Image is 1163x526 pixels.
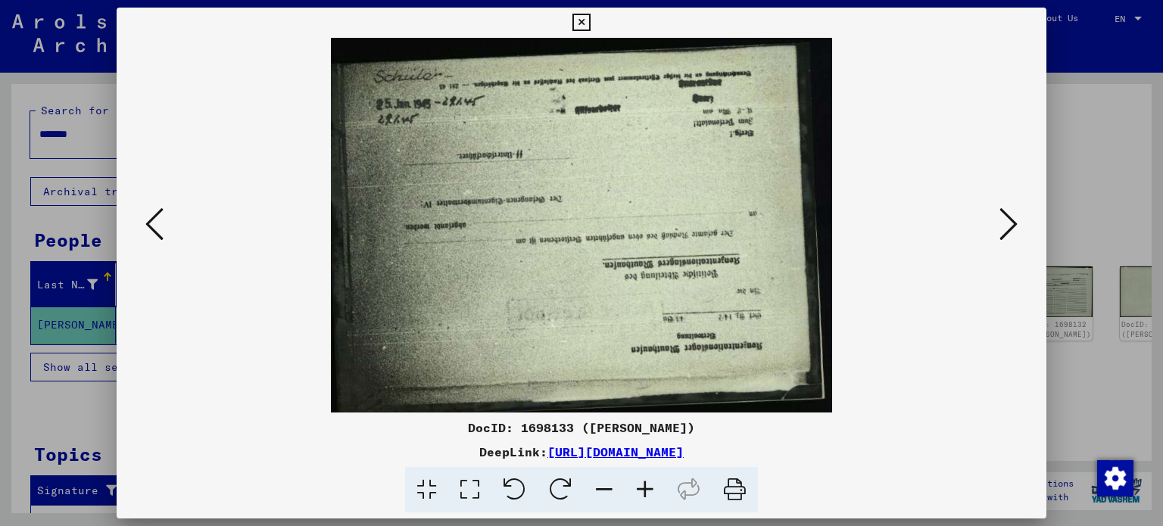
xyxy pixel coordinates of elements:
div: Change consent [1096,459,1133,496]
img: 002.jpg [168,38,996,412]
a: [URL][DOMAIN_NAME] [547,444,684,459]
img: Change consent [1097,460,1133,496]
div: DeepLink: [117,443,1047,461]
div: DocID: 1698133 ([PERSON_NAME]) [117,419,1047,437]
